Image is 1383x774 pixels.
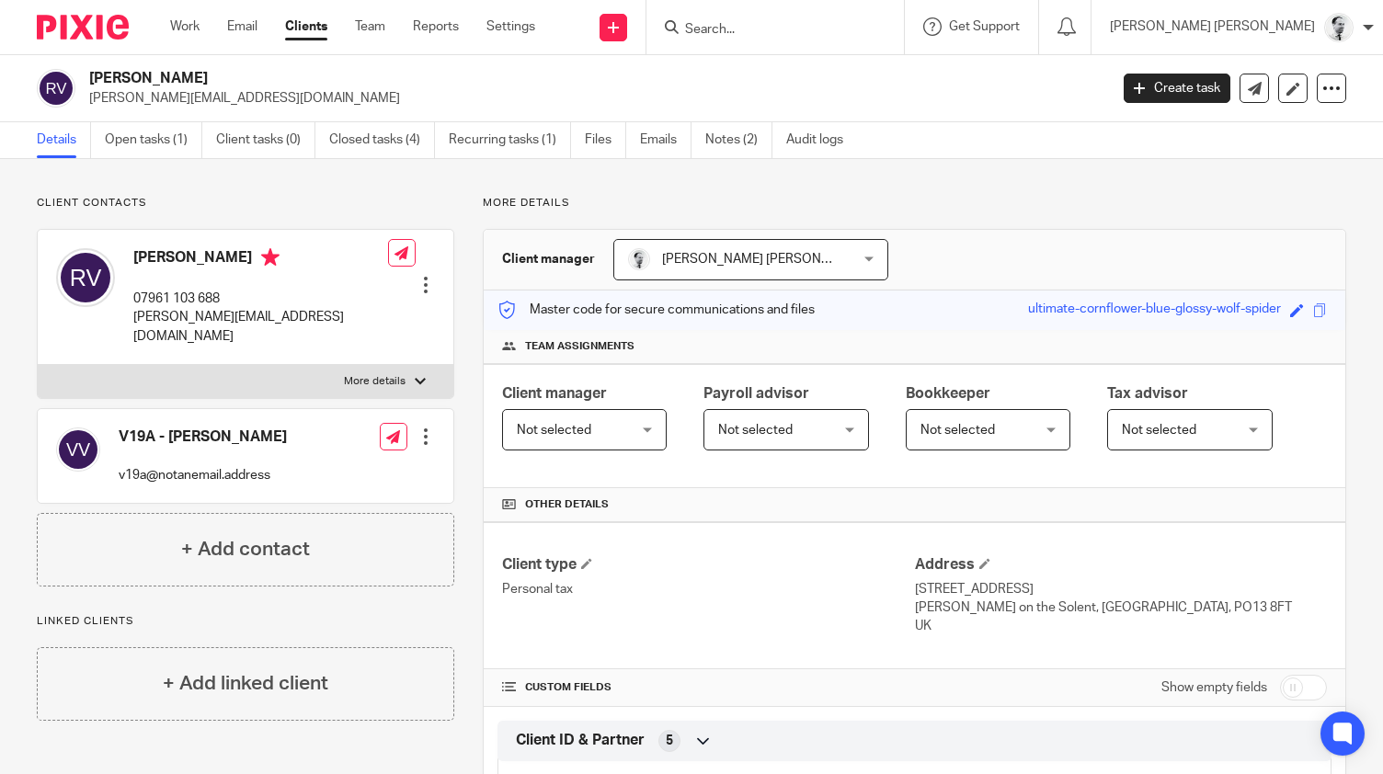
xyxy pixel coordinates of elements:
h2: [PERSON_NAME] [89,69,895,88]
p: More details [344,374,406,389]
img: svg%3E [56,427,100,472]
a: Email [227,17,257,36]
label: Show empty fields [1161,678,1267,697]
p: [STREET_ADDRESS] [915,580,1327,598]
span: Not selected [517,424,591,437]
p: 07961 103 688 [133,290,388,308]
span: Client ID & Partner [516,731,645,750]
span: [PERSON_NAME] [PERSON_NAME] [662,253,867,266]
a: Create task [1124,74,1230,103]
a: Clients [285,17,327,36]
p: Personal tax [502,580,914,598]
span: Team assignments [525,339,634,354]
img: Pixie [37,15,129,40]
p: v19a@notanemail.address [119,466,287,484]
span: Tax advisor [1107,386,1188,401]
h4: + Add linked client [163,669,328,698]
a: Team [355,17,385,36]
a: Closed tasks (4) [329,122,435,158]
span: Client manager [502,386,607,401]
p: Master code for secure communications and files [497,301,815,319]
p: [PERSON_NAME][EMAIL_ADDRESS][DOMAIN_NAME] [89,89,1096,108]
h4: Client type [502,555,914,575]
p: [PERSON_NAME] [PERSON_NAME] [1110,17,1315,36]
span: Get Support [949,20,1020,33]
a: Details [37,122,91,158]
h3: Client manager [502,250,595,268]
a: Settings [486,17,535,36]
img: svg%3E [37,69,75,108]
h4: + Add contact [181,535,310,563]
p: Client contacts [37,196,454,211]
p: Linked clients [37,614,454,629]
img: Mass_2025.jpg [628,248,650,270]
span: Not selected [1122,424,1196,437]
a: Open tasks (1) [105,122,202,158]
a: Work [170,17,200,36]
a: Client tasks (0) [216,122,315,158]
span: Payroll advisor [703,386,809,401]
span: Not selected [718,424,793,437]
h4: V19A - [PERSON_NAME] [119,427,287,447]
img: Mass_2025.jpg [1324,13,1354,42]
a: Emails [640,122,691,158]
a: Reports [413,17,459,36]
img: svg%3E [56,248,115,307]
h4: [PERSON_NAME] [133,248,388,271]
div: ultimate-cornflower-blue-glossy-wolf-spider [1028,300,1281,321]
h4: CUSTOM FIELDS [502,680,914,695]
h4: Address [915,555,1327,575]
a: Notes (2) [705,122,772,158]
p: [PERSON_NAME][EMAIL_ADDRESS][DOMAIN_NAME] [133,308,388,346]
span: 5 [666,732,673,750]
input: Search [683,22,849,39]
p: [PERSON_NAME] on the Solent, [GEOGRAPHIC_DATA], PO13 8FT [915,598,1327,617]
span: Not selected [920,424,995,437]
span: Other details [525,497,609,512]
a: Recurring tasks (1) [449,122,571,158]
span: Bookkeeper [906,386,990,401]
p: UK [915,617,1327,635]
p: More details [483,196,1346,211]
a: Files [585,122,626,158]
a: Audit logs [786,122,857,158]
i: Primary [261,248,280,267]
